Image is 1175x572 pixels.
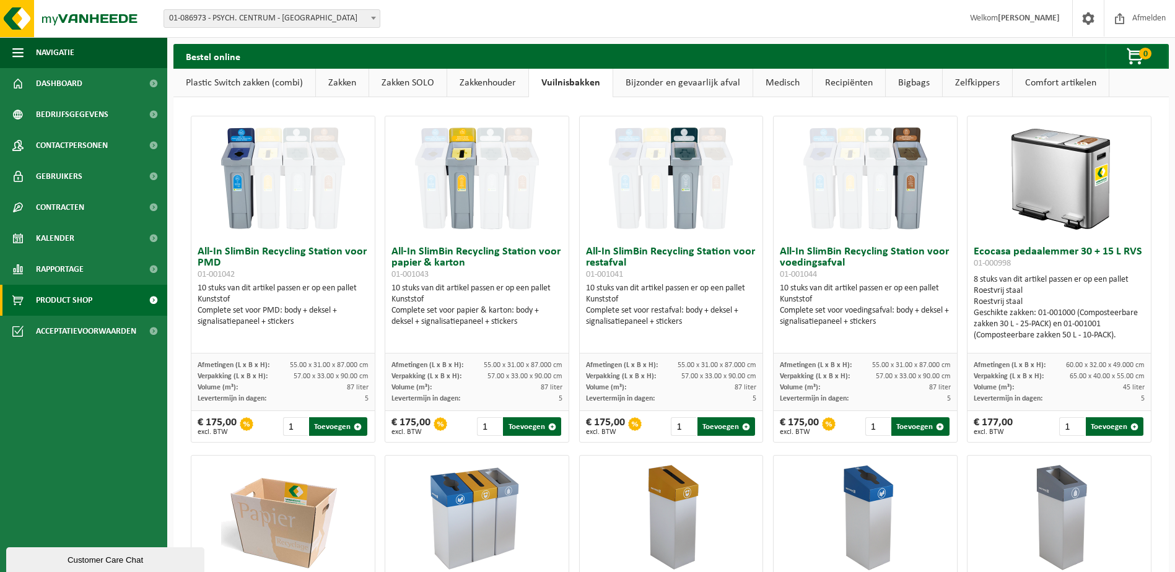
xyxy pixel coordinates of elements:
[943,69,1012,97] a: Zelfkippers
[678,362,756,369] span: 55.00 x 31.00 x 87.000 cm
[294,373,369,380] span: 57.00 x 33.00 x 90.00 cm
[865,417,890,436] input: 1
[974,417,1013,436] div: € 177,00
[369,69,447,97] a: Zakken SOLO
[803,116,927,240] img: 01-001044
[997,116,1121,240] img: 01-000998
[391,305,562,327] div: Complete set voor papier & karton: body + deksel + signalisatiepaneel + stickers
[586,373,656,380] span: Verpakking (L x B x H):
[198,305,369,327] div: Complete set voor PMD: body + deksel + signalisatiepaneel + stickers
[780,305,951,327] div: Complete set voor voedingsafval: body + deksel + signalisatiepaneel + stickers
[487,373,562,380] span: 57.00 x 33.00 x 90.00 cm
[974,297,1145,308] div: Roestvrij staal
[316,69,369,97] a: Zakken
[198,246,369,280] h3: All-In SlimBin Recycling Station voor PMD
[391,417,430,436] div: € 175,00
[290,362,369,369] span: 55.00 x 31.00 x 87.000 cm
[365,395,369,402] span: 5
[198,294,369,305] div: Kunststof
[586,305,757,327] div: Complete set voor restafval: body + deksel + signalisatiepaneel + stickers
[780,283,951,327] div: 10 stuks van dit artikel passen er op een pallet
[391,428,430,436] span: excl. BTW
[198,395,266,402] span: Levertermijn in dagen:
[391,373,461,380] span: Verpakking (L x B x H):
[198,373,268,380] span: Verpakking (L x B x H):
[974,428,1013,436] span: excl. BTW
[484,362,562,369] span: 55.00 x 31.00 x 87.000 cm
[36,254,84,285] span: Rapportage
[447,69,528,97] a: Zakkenhouder
[586,362,658,369] span: Afmetingen (L x B x H):
[36,99,108,130] span: Bedrijfsgegevens
[753,395,756,402] span: 5
[391,362,463,369] span: Afmetingen (L x B x H):
[974,285,1145,297] div: Roestvrij staal
[780,246,951,280] h3: All-In SlimBin Recycling Station voor voedingsafval
[974,259,1011,268] span: 01-000998
[586,417,625,436] div: € 175,00
[36,130,108,161] span: Contactpersonen
[586,283,757,327] div: 10 stuks van dit artikel passen er op een pallet
[173,69,315,97] a: Plastic Switch zakken (combi)
[198,417,237,436] div: € 175,00
[1013,69,1109,97] a: Comfort artikelen
[697,417,755,436] button: Toevoegen
[586,294,757,305] div: Kunststof
[36,316,136,347] span: Acceptatievoorwaarden
[309,417,367,436] button: Toevoegen
[974,384,1014,391] span: Volume (m³):
[1059,417,1084,436] input: 1
[198,384,238,391] span: Volume (m³):
[173,44,253,68] h2: Bestel online
[974,395,1042,402] span: Levertermijn in dagen:
[753,69,812,97] a: Medisch
[6,545,207,572] iframe: chat widget
[586,384,626,391] span: Volume (m³):
[974,246,1145,271] h3: Ecocasa pedaalemmer 30 + 15 L RVS
[391,384,432,391] span: Volume (m³):
[813,69,885,97] a: Recipiënten
[559,395,562,402] span: 5
[1123,384,1145,391] span: 45 liter
[974,308,1145,341] div: Geschikte zakken: 01-001000 (Composteerbare zakken 30 L - 25-PACK) en 01-001001 (Composteerbare z...
[415,116,539,240] img: 01-001043
[36,192,84,223] span: Contracten
[1070,373,1145,380] span: 65.00 x 40.00 x 55.00 cm
[876,373,951,380] span: 57.00 x 33.00 x 90.00 cm
[391,270,429,279] span: 01-001043
[872,362,951,369] span: 55.00 x 31.00 x 87.000 cm
[586,270,623,279] span: 01-001041
[974,274,1145,341] div: 8 stuks van dit artikel passen er op een pallet
[391,283,562,327] div: 10 stuks van dit artikel passen er op een pallet
[164,9,380,28] span: 01-086973 - PSYCH. CENTRUM - ST HIERONYMUS - SINT-NIKLAAS
[780,362,852,369] span: Afmetingen (L x B x H):
[391,294,562,305] div: Kunststof
[947,395,951,402] span: 5
[1086,417,1143,436] button: Toevoegen
[391,246,562,280] h3: All-In SlimBin Recycling Station voor papier & karton
[891,417,949,436] button: Toevoegen
[503,417,561,436] button: Toevoegen
[929,384,951,391] span: 87 liter
[780,384,820,391] span: Volume (m³):
[36,285,92,316] span: Product Shop
[609,116,733,240] img: 01-001041
[780,417,819,436] div: € 175,00
[586,246,757,280] h3: All-In SlimBin Recycling Station voor restafval
[974,373,1044,380] span: Verpakking (L x B x H):
[780,294,951,305] div: Kunststof
[164,10,380,27] span: 01-086973 - PSYCH. CENTRUM - ST HIERONYMUS - SINT-NIKLAAS
[391,395,460,402] span: Levertermijn in dagen:
[198,283,369,327] div: 10 stuks van dit artikel passen er op een pallet
[1141,395,1145,402] span: 5
[780,395,849,402] span: Levertermijn in dagen:
[221,116,345,240] img: 01-001042
[974,362,1046,369] span: Afmetingen (L x B x H):
[283,417,308,436] input: 1
[998,14,1060,23] strong: [PERSON_NAME]
[780,270,817,279] span: 01-001044
[36,223,74,254] span: Kalender
[1106,44,1168,69] button: 0
[681,373,756,380] span: 57.00 x 33.00 x 90.00 cm
[886,69,942,97] a: Bigbags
